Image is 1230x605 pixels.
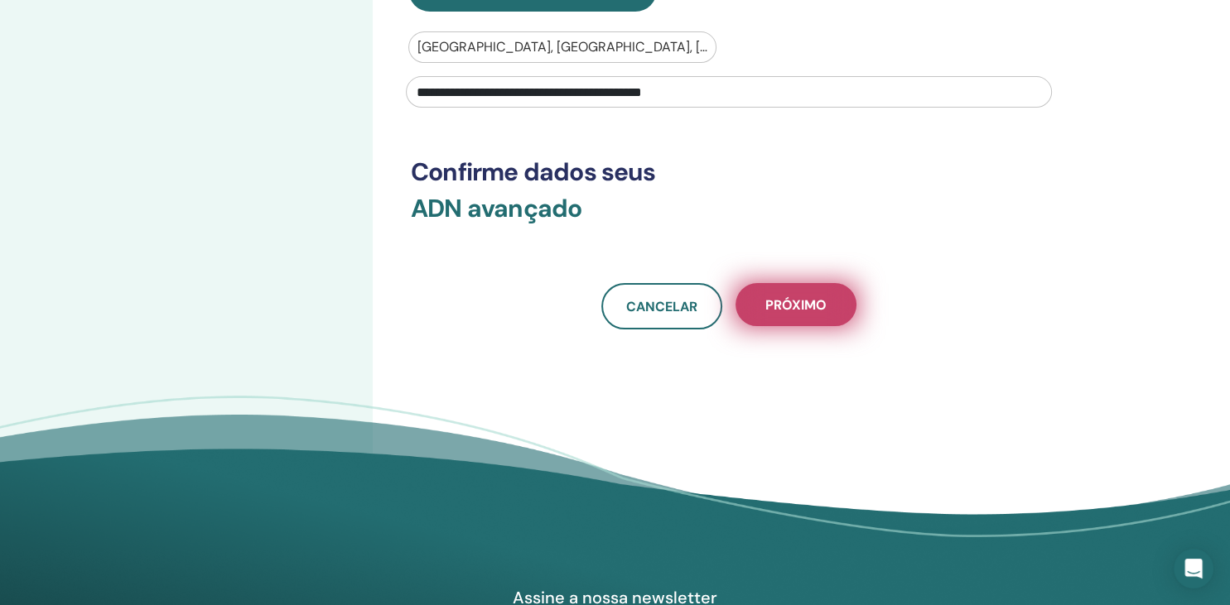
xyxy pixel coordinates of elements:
[1174,549,1213,588] div: Aberto Intercom Messenger
[411,157,1047,187] h3: Confirme dados seus
[736,283,856,326] button: Próximo
[765,296,827,314] span: Próximo
[626,298,697,315] span: Cancelar
[601,283,722,329] a: Cancelar
[411,194,1047,243] h3: ADN avançado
